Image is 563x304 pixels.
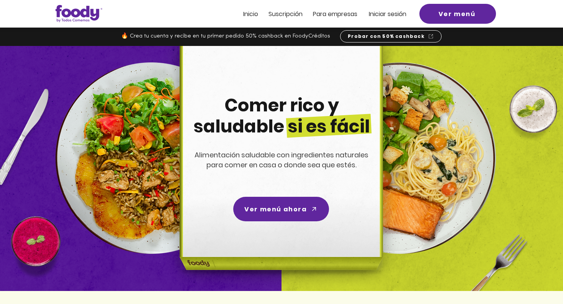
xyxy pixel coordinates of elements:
span: Inicio [243,10,258,18]
span: 🔥 Crea tu cuenta y recibe en tu primer pedido 50% cashback en FoodyCréditos [121,33,330,39]
span: Alimentación saludable con ingredientes naturales para comer en casa o donde sea que estés. [195,150,368,170]
img: Logo_Foody V2.0.0 (3).png [56,5,102,22]
a: Para empresas [313,11,357,17]
span: Ver menú ahora [244,204,307,214]
img: left-dish-compress.png [56,62,247,254]
span: ra empresas [320,10,357,18]
span: Pa [313,10,320,18]
a: Iniciar sesión [369,11,406,17]
img: headline-center-compress.png [158,46,402,291]
a: Ver menú ahora [233,197,329,221]
span: Ver menú [439,9,476,19]
a: Probar con 50% cashback [340,30,442,42]
a: Inicio [243,11,258,17]
span: Probar con 50% cashback [348,33,425,40]
span: Iniciar sesión [369,10,406,18]
span: Comer rico y saludable si es fácil [193,93,370,139]
a: Suscripción [268,11,303,17]
span: Suscripción [268,10,303,18]
a: Ver menú [419,4,496,24]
